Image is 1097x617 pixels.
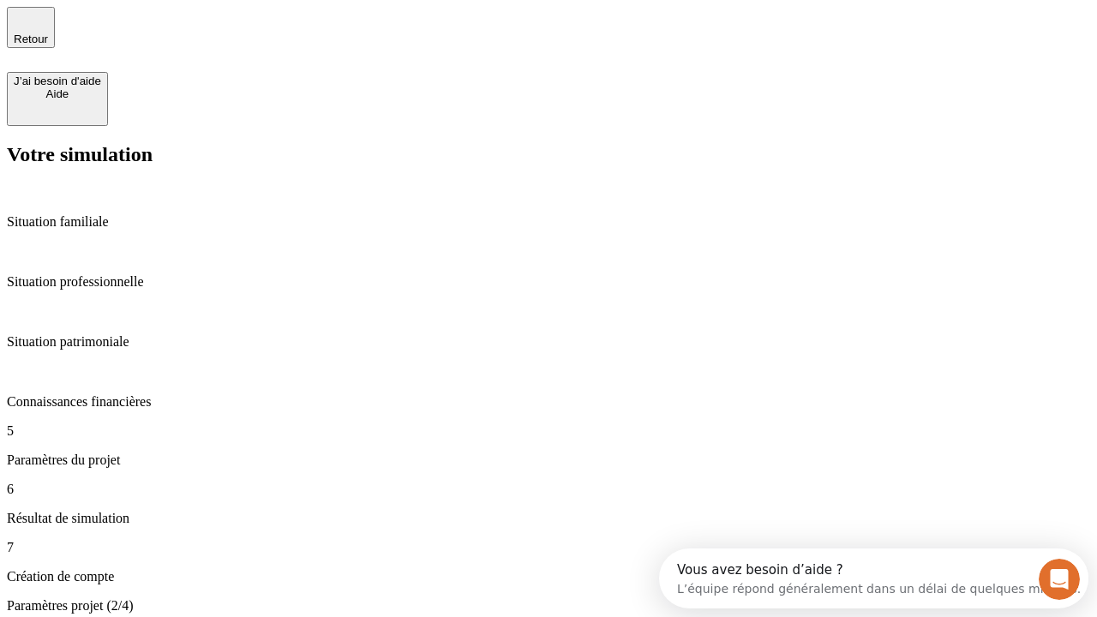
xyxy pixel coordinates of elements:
[7,452,1090,468] p: Paramètres du projet
[7,7,472,54] div: Ouvrir le Messenger Intercom
[7,72,108,126] button: J’ai besoin d'aideAide
[7,423,1090,439] p: 5
[7,7,55,48] button: Retour
[7,143,1090,166] h2: Votre simulation
[18,15,422,28] div: Vous avez besoin d’aide ?
[7,540,1090,555] p: 7
[7,274,1090,290] p: Situation professionnelle
[7,394,1090,410] p: Connaissances financières
[14,87,101,100] div: Aide
[7,214,1090,230] p: Situation familiale
[14,75,101,87] div: J’ai besoin d'aide
[7,598,1090,614] p: Paramètres projet (2/4)
[7,334,1090,350] p: Situation patrimoniale
[1039,559,1080,600] iframe: Intercom live chat
[14,33,48,45] span: Retour
[7,511,1090,526] p: Résultat de simulation
[18,28,422,46] div: L’équipe répond généralement dans un délai de quelques minutes.
[659,548,1088,608] iframe: Intercom live chat discovery launcher
[7,482,1090,497] p: 6
[7,569,1090,584] p: Création de compte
